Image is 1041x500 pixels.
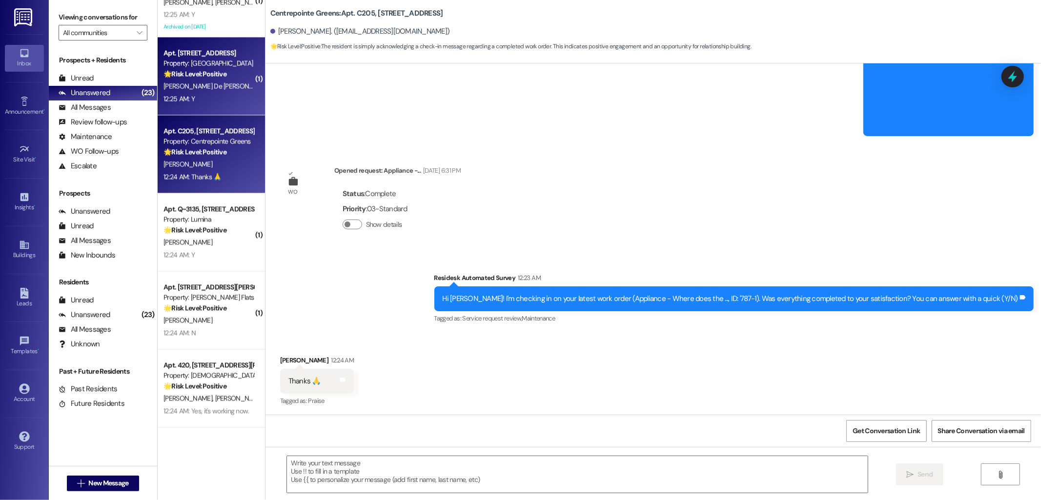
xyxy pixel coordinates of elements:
[67,476,139,491] button: New Message
[308,397,325,405] span: Praise
[88,478,128,488] span: New Message
[59,73,94,83] div: Unread
[49,277,157,287] div: Residents
[366,220,402,230] label: Show details
[270,42,321,50] strong: 🌟 Risk Level: Positive
[215,394,264,402] span: [PERSON_NAME]
[5,380,44,407] a: Account
[163,81,272,90] span: [PERSON_NAME] De [PERSON_NAME]
[270,41,751,52] span: : The resident is simply acknowledging a check-in message regarding a completed work order. This ...
[280,394,354,408] div: Tagged as:
[59,88,110,98] div: Unanswered
[163,10,195,19] div: 12:25 AM: Y
[328,355,354,365] div: 12:24 AM
[163,238,212,246] span: [PERSON_NAME]
[163,160,212,168] span: [PERSON_NAME]
[5,141,44,167] a: Site Visit •
[5,428,44,455] a: Support
[163,48,254,58] div: Apt. [STREET_ADDRESS]
[5,189,44,215] a: Insights •
[896,463,943,485] button: Send
[906,471,914,479] i: 
[137,29,142,37] i: 
[522,314,555,322] span: Maintenance
[5,285,44,311] a: Leads
[270,8,443,19] b: Centrepointe Greens: Apt. C205, [STREET_ADDRESS]
[5,237,44,263] a: Buildings
[163,360,254,370] div: Apt. 420, [STREET_ADDRESS][PERSON_NAME]
[163,394,215,402] span: [PERSON_NAME]
[14,8,34,26] img: ResiDesk Logo
[163,172,221,181] div: 12:24 AM: Thanks 🙏
[434,273,1034,286] div: Residesk Automated Survey
[63,25,132,40] input: All communities
[59,295,94,305] div: Unread
[34,202,35,209] span: •
[872,56,1018,129] iframe: Download https://res.cloudinary.com/residesk/image/upload/v1751394683/dk5ynirhk1db0xlsegxr.pdf
[77,480,84,487] i: 
[59,102,111,113] div: All Messages
[288,187,297,197] div: WO
[280,355,354,369] div: [PERSON_NAME]
[163,126,254,136] div: Apt. C205, [STREET_ADDRESS]
[938,426,1025,436] span: Share Conversation via email
[43,107,45,114] span: •
[343,186,408,201] div: : Complete
[343,204,366,214] b: Priority
[59,324,111,335] div: All Messages
[163,147,226,156] strong: 🌟 Risk Level: Positive
[163,282,254,292] div: Apt. [STREET_ADDRESS][PERSON_NAME]
[49,55,157,65] div: Prospects + Residents
[59,399,124,409] div: Future Residents
[139,85,157,100] div: (23)
[163,214,254,224] div: Property: Lumina
[343,189,365,199] b: Status
[59,117,127,127] div: Review follow-ups
[163,58,254,68] div: Property: [GEOGRAPHIC_DATA]
[462,314,522,322] span: Service request review ,
[59,250,115,260] div: New Inbounds
[59,161,97,171] div: Escalate
[59,339,100,349] div: Unknown
[49,366,157,377] div: Past + Future Residents
[139,307,157,322] div: (23)
[443,294,1019,304] div: Hi [PERSON_NAME]! I'm checking in on your latest work order (Appliance - Where does the ..., ID: ...
[163,20,255,33] div: Archived on [DATE]
[270,26,450,37] div: [PERSON_NAME]. ([EMAIL_ADDRESS][DOMAIN_NAME])
[49,188,157,199] div: Prospects
[343,201,408,217] div: : 03-Standard
[163,328,196,337] div: 12:24 AM: N
[59,206,110,217] div: Unanswered
[163,204,254,214] div: Apt. Q~3135, [STREET_ADDRESS][PERSON_NAME]
[59,132,112,142] div: Maintenance
[932,420,1031,442] button: Share Conversation via email
[35,155,37,161] span: •
[59,146,119,157] div: WO Follow-ups
[38,346,39,353] span: •
[421,165,461,176] div: [DATE] 6:31 PM
[59,221,94,231] div: Unread
[163,316,212,324] span: [PERSON_NAME]
[515,273,541,283] div: 12:23 AM
[163,136,254,146] div: Property: Centrepointe Greens
[163,303,226,312] strong: 🌟 Risk Level: Positive
[918,469,933,480] span: Send
[288,376,321,386] div: Thanks 🙏
[846,420,926,442] button: Get Conversation Link
[334,165,461,179] div: Opened request: Appliance -...
[59,384,118,394] div: Past Residents
[5,45,44,71] a: Inbox
[163,292,254,302] div: Property: [PERSON_NAME] Flats
[997,471,1004,479] i: 
[163,250,195,259] div: 12:24 AM: Y
[853,426,920,436] span: Get Conversation Link
[434,311,1034,325] div: Tagged as:
[163,69,226,78] strong: 🌟 Risk Level: Positive
[59,236,111,246] div: All Messages
[163,225,226,234] strong: 🌟 Risk Level: Positive
[5,333,44,359] a: Templates •
[163,406,249,415] div: 12:24 AM: Yes, it's working now.
[163,381,226,390] strong: 🌟 Risk Level: Positive
[59,310,110,320] div: Unanswered
[163,370,254,380] div: Property: [DEMOGRAPHIC_DATA]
